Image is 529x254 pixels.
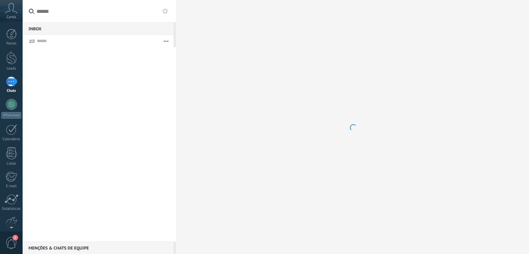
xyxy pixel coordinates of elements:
[23,22,174,35] div: Inbox
[1,41,22,46] div: Painel
[1,161,22,166] div: Listas
[1,207,22,211] div: Estatísticas
[7,15,16,19] span: Conta
[1,137,22,142] div: Calendário
[1,184,22,189] div: E-mail
[13,235,18,240] span: 1
[1,112,21,119] div: WhatsApp
[159,35,174,47] button: Mais
[1,89,22,93] div: Chats
[1,66,22,71] div: Leads
[23,241,174,254] div: Menções & Chats de equipe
